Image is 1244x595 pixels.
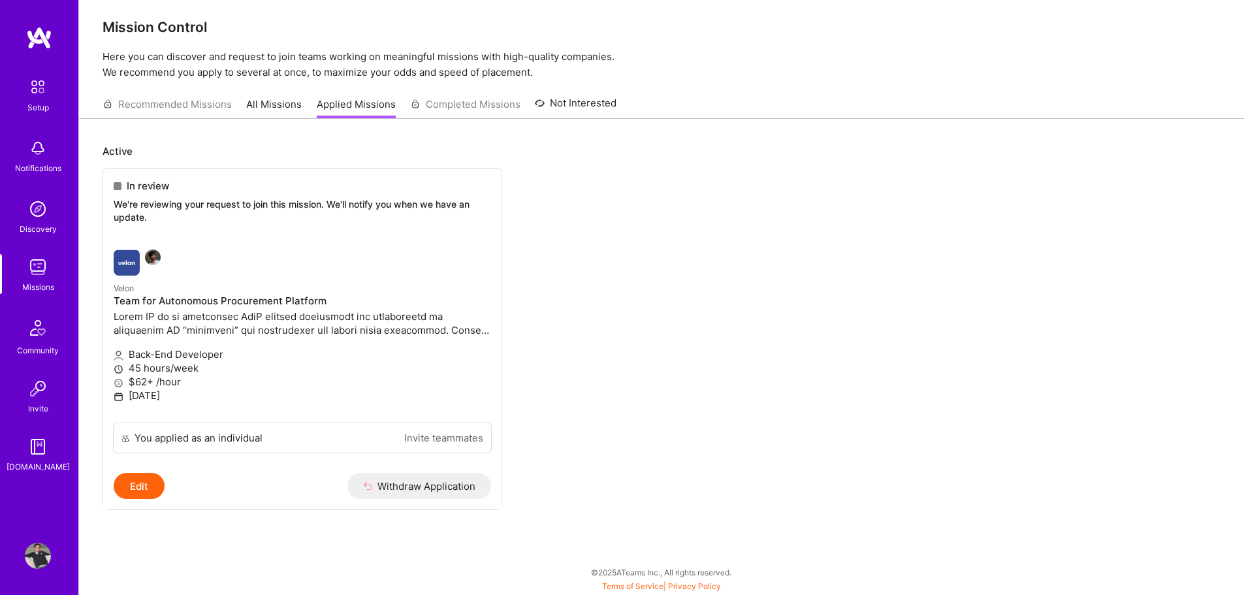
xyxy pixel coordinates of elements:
p: 45 hours/week [114,361,491,375]
a: Privacy Policy [668,581,721,591]
div: Missions [22,280,54,294]
img: Invite [25,376,51,402]
div: [DOMAIN_NAME] [7,460,70,474]
i: icon MoneyGray [114,378,123,388]
p: [DATE] [114,389,491,402]
img: discovery [25,196,51,222]
div: Discovery [20,222,57,236]
p: Here you can discover and request to join teams working on meaningful missions with high-quality ... [103,49,1220,80]
p: We're reviewing your request to join this mission. We'll notify you when we have an update. [114,198,491,223]
span: In review [127,179,169,193]
span: | [602,581,721,591]
a: Invite teammates [404,431,483,445]
div: You applied as an individual [135,431,263,445]
a: User Avatar [22,543,54,569]
button: Withdraw Application [347,473,492,499]
div: © 2025 ATeams Inc., All rights reserved. [78,556,1244,588]
img: bell [25,135,51,161]
p: Lorem IP do si ametconsec AdiP elitsed doeiusmodt inc utlaboreetd ma aliquaenim AD “minimveni” qu... [114,310,491,337]
p: $62+ /hour [114,375,491,389]
div: Setup [27,101,49,114]
h3: Mission Control [103,19,1220,35]
img: Community [22,312,54,344]
p: Active [103,144,1220,158]
img: setup [24,73,52,101]
div: Community [17,344,59,357]
h4: Team for Autonomous Procurement Platform [114,295,491,307]
div: Notifications [15,161,61,175]
small: Velon [114,283,134,293]
img: User Avatar [25,543,51,569]
div: Invite [28,402,48,415]
p: Back-End Developer [114,347,491,361]
a: All Missions [246,97,302,119]
a: Applied Missions [317,97,396,119]
button: Edit [114,473,165,499]
i: icon Applicant [114,351,123,361]
img: Velon company logo [114,249,140,276]
img: logo [26,26,52,50]
a: Terms of Service [602,581,663,591]
img: Alon Izhak [145,249,161,265]
img: teamwork [25,254,51,280]
i: icon Calendar [114,392,123,402]
a: Not Interested [535,95,616,119]
img: guide book [25,434,51,460]
i: icon Clock [114,364,123,374]
a: Velon company logoAlon IzhakVelonTeam for Autonomous Procurement PlatformLorem IP do si ametconse... [103,239,502,423]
